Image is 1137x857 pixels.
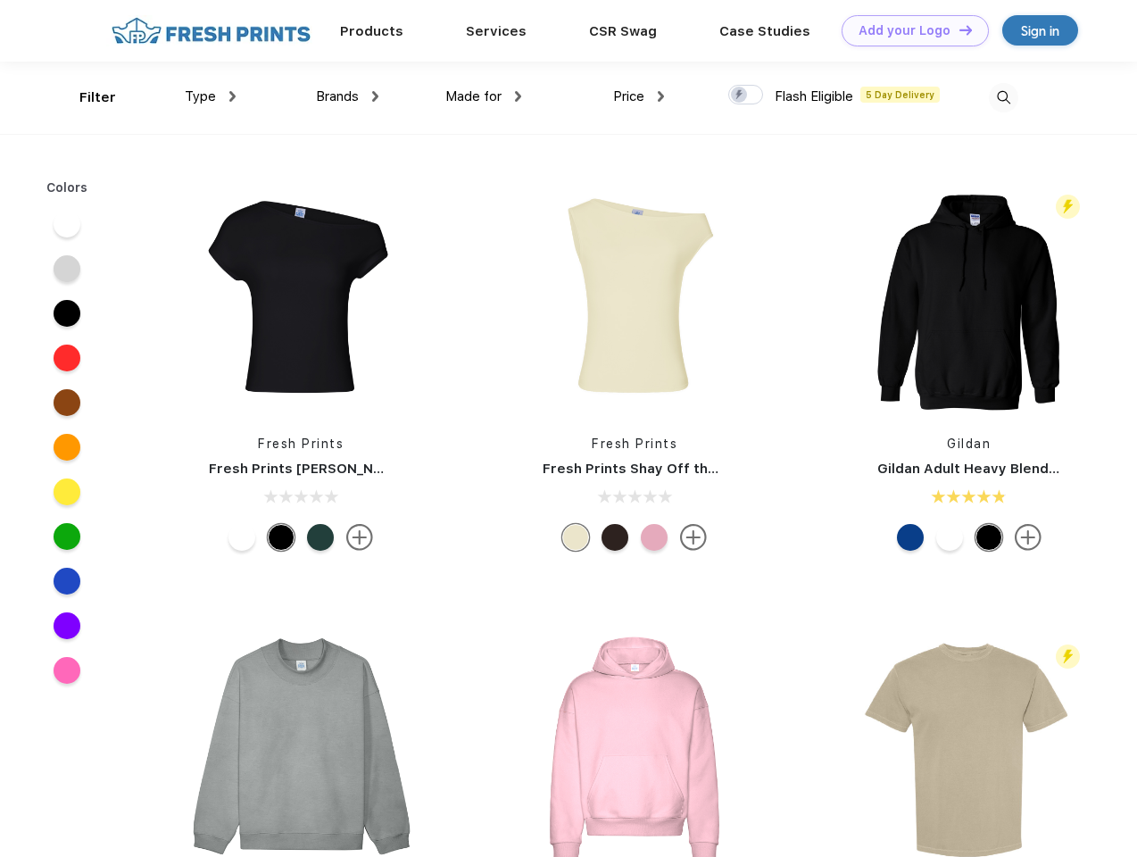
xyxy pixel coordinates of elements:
[307,524,334,551] div: Green
[1021,21,1059,41] div: Sign in
[613,88,644,104] span: Price
[860,87,940,103] span: 5 Day Delivery
[680,524,707,551] img: more.svg
[936,524,963,551] div: White
[258,437,344,451] a: Fresh Prints
[445,88,502,104] span: Made for
[543,461,817,477] a: Fresh Prints Shay Off the Shoulder Tank
[228,524,255,551] div: White
[33,179,102,197] div: Colors
[346,524,373,551] img: more.svg
[1056,195,1080,219] img: flash_active_toggle.svg
[658,91,664,102] img: dropdown.png
[1015,524,1042,551] img: more.svg
[182,179,419,417] img: func=resize&h=266
[79,87,116,108] div: Filter
[316,88,359,104] span: Brands
[641,524,668,551] div: Light Pink
[515,91,521,102] img: dropdown.png
[592,437,677,451] a: Fresh Prints
[897,524,924,551] div: Royal
[851,179,1088,417] img: func=resize&h=266
[775,88,853,104] span: Flash Eligible
[340,23,403,39] a: Products
[209,461,556,477] a: Fresh Prints [PERSON_NAME] Off the Shoulder Top
[989,83,1018,112] img: desktop_search.svg
[106,15,316,46] img: fo%20logo%202.webp
[959,25,972,35] img: DT
[516,179,753,417] img: func=resize&h=266
[1002,15,1078,46] a: Sign in
[229,91,236,102] img: dropdown.png
[562,524,589,551] div: Yellow
[975,524,1002,551] div: Black
[602,524,628,551] div: Brown
[947,437,991,451] a: Gildan
[268,524,295,551] div: Black
[859,23,950,38] div: Add your Logo
[589,23,657,39] a: CSR Swag
[185,88,216,104] span: Type
[1056,645,1080,669] img: flash_active_toggle.svg
[466,23,527,39] a: Services
[372,91,378,102] img: dropdown.png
